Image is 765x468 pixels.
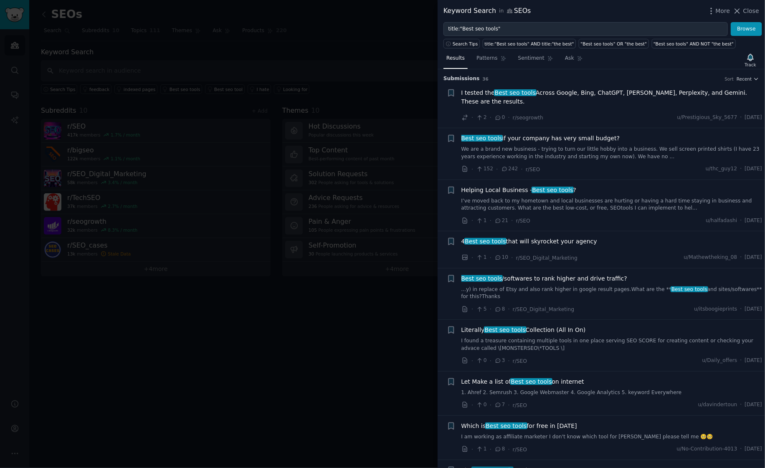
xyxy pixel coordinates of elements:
[461,237,597,246] a: 4Best seo toolsthat will skyrocket your agency
[501,165,518,173] span: 242
[511,253,513,262] span: ·
[461,134,620,143] span: if your company has very small budget?
[508,401,510,410] span: ·
[740,114,742,121] span: ·
[461,286,762,301] a: ...y) in replace of Etsy and also rank higher in google result pages. ​ What are the **Best seo t...
[494,217,508,225] span: 21
[671,286,708,292] span: Best seo tools
[471,216,473,225] span: ·
[737,76,759,82] button: Recent
[461,422,577,430] a: Which isBest seo toolsfor free in [DATE]
[476,306,486,313] span: 5
[483,76,489,81] span: 36
[476,401,486,409] span: 0
[443,6,531,16] div: Keyword Search SEOs
[461,237,597,246] span: 4 that will skyrocket your agency
[461,274,628,283] span: /softwares to rank higher and drive traffic?
[516,255,578,261] span: r/SEO_Digital_Marketing
[740,401,742,409] span: ·
[508,113,510,122] span: ·
[494,401,505,409] span: 7
[508,357,510,365] span: ·
[518,55,545,62] span: Sentiment
[725,76,734,82] div: Sort
[461,326,586,334] span: Literally Collection (All In On)
[461,389,762,397] a: 1. Ahref 2. Semrush 3. Google Webmaster 4. Google Analytics 5. keyword Everywhere
[471,113,473,122] span: ·
[526,167,540,172] span: r/SEO
[510,378,553,385] span: Best seo tools
[654,41,734,47] div: "Best seo tools" AND NOT "the best"
[474,52,509,69] a: Patterns
[745,62,756,68] div: Track
[515,52,556,69] a: Sentiment
[743,7,759,15] span: Close
[461,422,577,430] span: Which is for free in [DATE]
[476,114,486,121] span: 2
[733,7,759,15] button: Close
[476,217,486,225] span: 1
[476,254,486,261] span: 1
[740,165,742,173] span: ·
[581,41,647,47] div: "Best seo tools" OR "the best"
[513,402,527,408] span: r/SEO
[513,447,527,453] span: r/SEO
[694,306,737,313] span: u/itsboogieprints
[471,445,473,454] span: ·
[677,445,737,453] span: u/No-Contribution-4013
[698,401,737,409] span: u/davindertoun
[494,89,537,96] span: Best seo tools
[461,186,577,195] span: Helping Local Business - ?
[461,377,584,386] a: Let Make a list ofBest seo toolson internet
[677,114,737,121] span: u/Prestigious_Sky_5677
[745,254,762,261] span: [DATE]
[461,89,762,106] span: I tested the Across Google, Bing, ChatGPT, [PERSON_NAME], Perplexity, and Gemini. These are the r...
[476,165,493,173] span: 152
[476,357,486,364] span: 0
[508,305,510,314] span: ·
[443,75,480,83] span: Submission s
[490,401,491,410] span: ·
[716,7,730,15] span: More
[745,401,762,409] span: [DATE]
[471,253,473,262] span: ·
[490,253,491,262] span: ·
[461,337,762,352] a: I found a treasure containing multiple tools in one place serving SEO SCORE for creating content ...
[471,357,473,365] span: ·
[443,22,728,36] input: Try a keyword related to your business
[513,115,543,121] span: r/seogrowth
[461,274,628,283] a: Best seo tools/softwares to rank higher and drive traffic?
[496,165,498,174] span: ·
[461,135,503,142] span: Best seo tools
[485,422,528,429] span: Best seo tools
[485,41,574,47] div: title:"Best seo tools" AND title:"the best"
[513,358,527,364] span: r/SEO
[483,39,576,48] a: title:"Best seo tools" AND title:"the best"
[742,51,759,69] button: Track
[684,254,737,261] span: u/Mathewtheking_08
[521,165,523,174] span: ·
[706,217,737,225] span: u/halfadashi
[516,218,530,224] span: r/SEO
[652,39,736,48] a: "Best seo tools" AND NOT "the best"
[484,326,527,333] span: Best seo tools
[471,165,473,174] span: ·
[494,254,508,261] span: 10
[740,254,742,261] span: ·
[499,8,504,15] span: in
[461,326,586,334] a: LiterallyBest seo toolsCollection (All In On)
[471,305,473,314] span: ·
[740,217,742,225] span: ·
[562,52,586,69] a: Ask
[461,197,762,212] a: I’ve moved back to my hometown and local businesses are hurting or having a hard time staying in ...
[513,306,574,312] span: r/SEO_Digital_Marketing
[731,22,762,36] button: Browse
[745,165,762,173] span: [DATE]
[707,7,730,15] button: More
[508,445,510,454] span: ·
[494,445,505,453] span: 8
[490,357,491,365] span: ·
[579,39,648,48] a: "Best seo tools" OR "the best"
[565,55,574,62] span: Ask
[490,305,491,314] span: ·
